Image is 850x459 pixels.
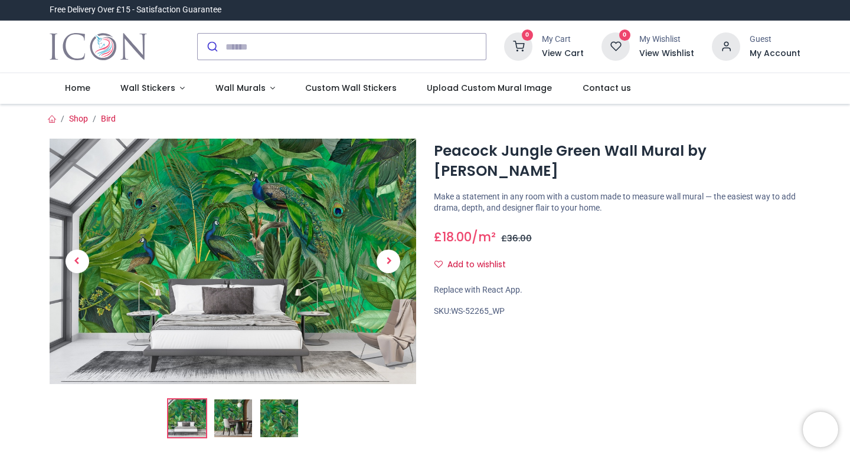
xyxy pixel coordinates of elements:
[377,250,400,273] span: Next
[639,48,694,60] a: View Wishlist
[120,82,175,94] span: Wall Stickers
[50,139,416,384] img: Peacock Jungle Green Wall Mural by Andrea Haase
[434,260,443,268] i: Add to wishlist
[522,29,533,41] sup: 0
[434,306,800,317] div: SKU:
[50,4,221,16] div: Free Delivery Over £15 - Satisfaction Guarantee
[542,34,584,45] div: My Cart
[442,228,472,245] span: 18.00
[105,73,200,104] a: Wall Stickers
[552,4,800,16] iframe: Customer reviews powered by Trustpilot
[583,82,631,94] span: Contact us
[601,41,630,51] a: 0
[69,114,88,123] a: Shop
[427,82,552,94] span: Upload Custom Mural Image
[504,41,532,51] a: 0
[50,176,104,347] a: Previous
[451,306,505,316] span: WS-52265_WP
[260,399,298,437] img: WS-52265_WP-03
[214,399,252,437] img: WS-52265_WP-02
[168,399,206,437] img: Peacock Jungle Green Wall Mural by Andrea Haase
[305,82,397,94] span: Custom Wall Stickers
[215,82,266,94] span: Wall Murals
[434,191,800,214] p: Make a statement in any room with a custom made to measure wall mural — the easiest way to add dr...
[65,82,90,94] span: Home
[472,228,496,245] span: /m²
[434,284,800,296] div: Replace with React App.
[198,34,225,60] button: Submit
[361,176,416,347] a: Next
[501,232,532,244] span: £
[507,232,532,244] span: 36.00
[639,34,694,45] div: My Wishlist
[542,48,584,60] a: View Cart
[750,48,800,60] a: My Account
[750,34,800,45] div: Guest
[66,250,89,273] span: Previous
[101,114,116,123] a: Bird
[434,228,472,245] span: £
[803,412,838,447] iframe: Brevo live chat
[434,141,800,182] h1: Peacock Jungle Green Wall Mural by [PERSON_NAME]
[200,73,290,104] a: Wall Murals
[50,30,147,63] a: Logo of Icon Wall Stickers
[619,29,630,41] sup: 0
[434,255,516,275] button: Add to wishlistAdd to wishlist
[50,30,147,63] img: Icon Wall Stickers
